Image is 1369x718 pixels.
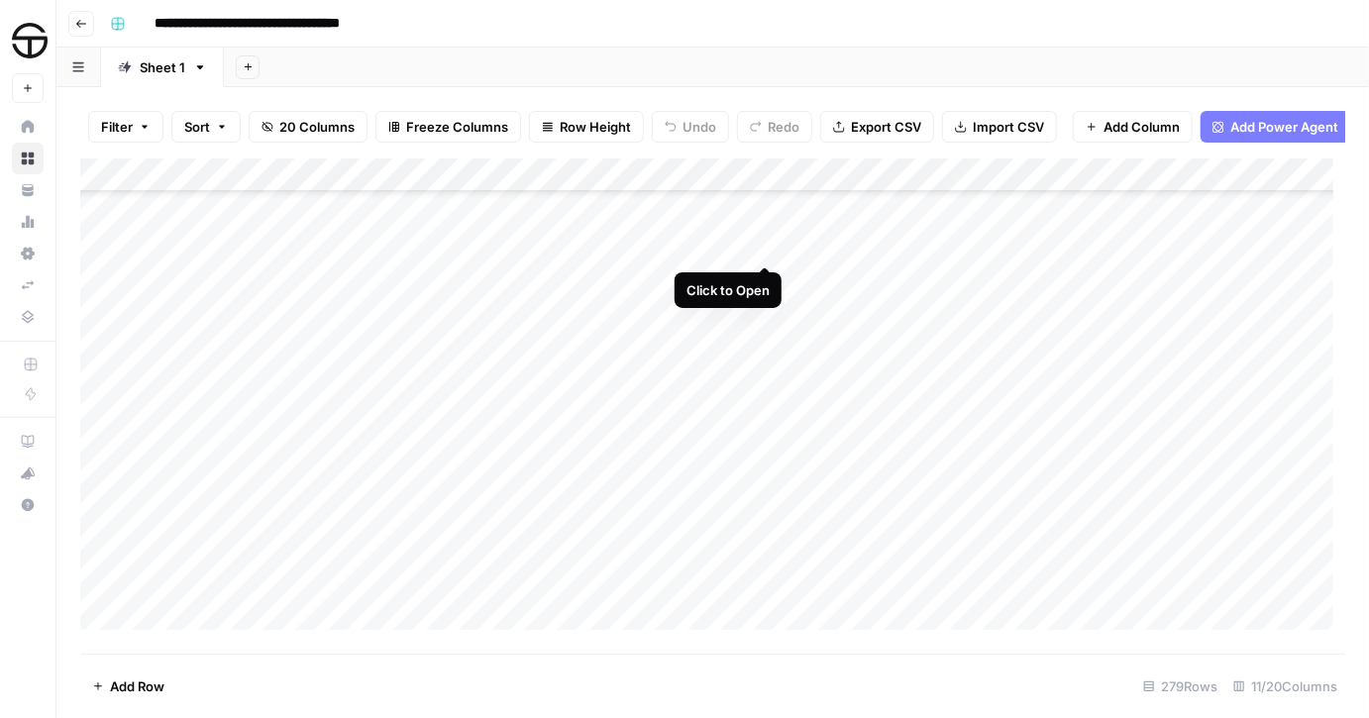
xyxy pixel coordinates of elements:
span: Row Height [560,117,631,137]
a: Sheet 1 [101,48,224,87]
span: Undo [683,117,716,137]
span: Import CSV [973,117,1044,137]
span: Add Power Agent [1230,117,1338,137]
button: Row Height [529,111,644,143]
span: Sort [184,117,210,137]
div: Sheet 1 [140,57,185,77]
button: What's new? [12,458,44,489]
a: Your Data [12,174,44,206]
button: Filter [88,111,163,143]
span: Filter [101,117,133,137]
a: Home [12,111,44,143]
a: Usage [12,206,44,238]
img: SimpleTire Logo [12,23,48,58]
span: Freeze Columns [406,117,508,137]
button: Freeze Columns [375,111,521,143]
button: Workspace: SimpleTire [12,16,44,65]
button: Import CSV [942,111,1057,143]
div: Click to Open [686,280,770,300]
span: Export CSV [851,117,921,137]
span: 20 Columns [279,117,355,137]
a: Syncs [12,269,44,301]
button: Undo [652,111,729,143]
button: Sort [171,111,241,143]
button: Add Row [80,670,176,702]
span: Add Row [110,676,164,696]
button: 20 Columns [249,111,368,143]
div: What's new? [13,459,43,488]
button: Add Column [1073,111,1193,143]
a: Settings [12,238,44,269]
a: Browse [12,143,44,174]
button: Help + Support [12,489,44,521]
button: Redo [737,111,812,143]
span: Redo [768,117,799,137]
a: Data Library [12,301,44,333]
button: Add Power Agent [1201,111,1350,143]
button: Export CSV [820,111,934,143]
div: 279 Rows [1135,670,1225,702]
a: AirOps Academy [12,426,44,458]
div: 11/20 Columns [1225,670,1345,702]
span: Add Column [1104,117,1180,137]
